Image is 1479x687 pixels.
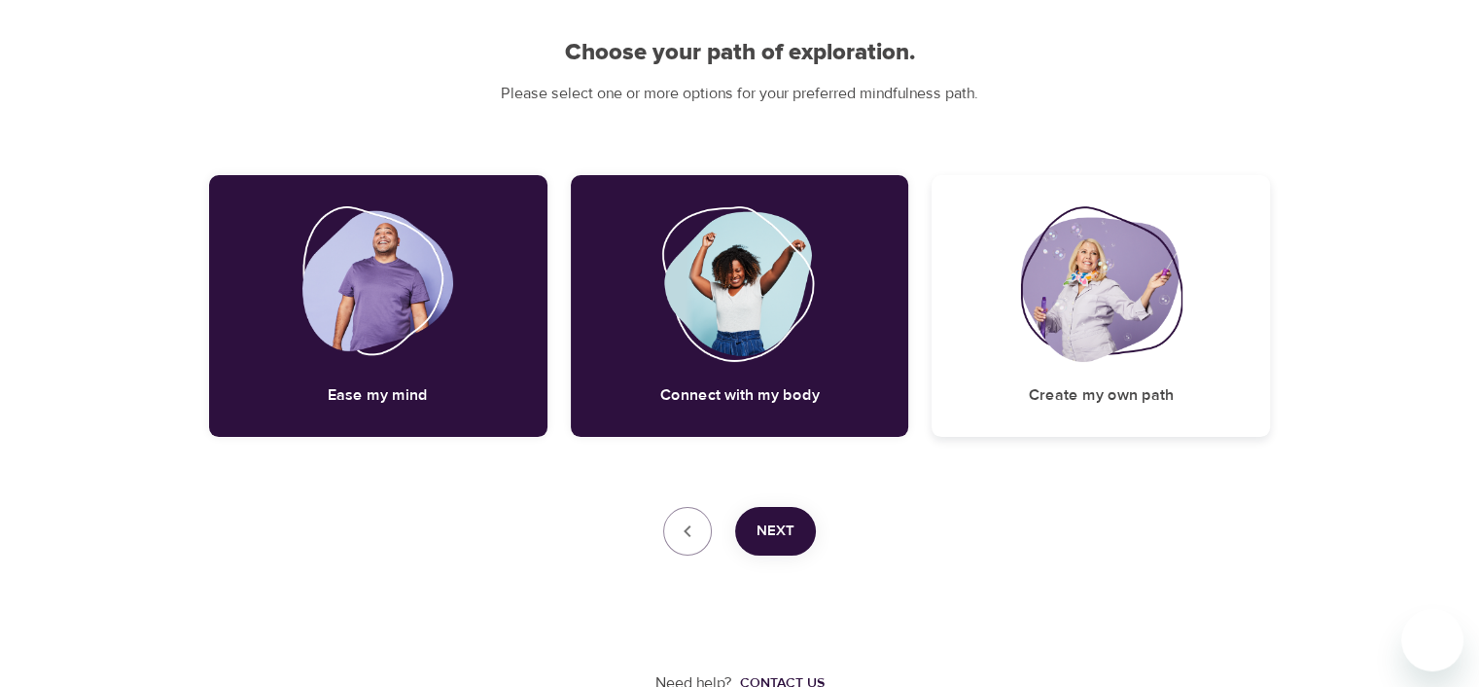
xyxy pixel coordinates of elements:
[209,175,547,437] div: Ease my mindEase my mind
[1401,609,1463,671] iframe: Button to launch messaging window
[932,175,1270,437] div: Create my own pathCreate my own path
[661,206,819,362] img: Connect with my body
[757,519,794,544] span: Next
[302,206,453,362] img: Ease my mind
[328,385,428,406] h5: Ease my mind
[659,385,819,406] h5: Connect with my body
[571,175,909,437] div: Connect with my bodyConnect with my body
[1020,206,1181,362] img: Create my own path
[209,83,1271,105] p: Please select one or more options for your preferred mindfulness path.
[735,507,816,556] button: Next
[209,39,1271,67] h2: Choose your path of exploration.
[1029,385,1174,406] h5: Create my own path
